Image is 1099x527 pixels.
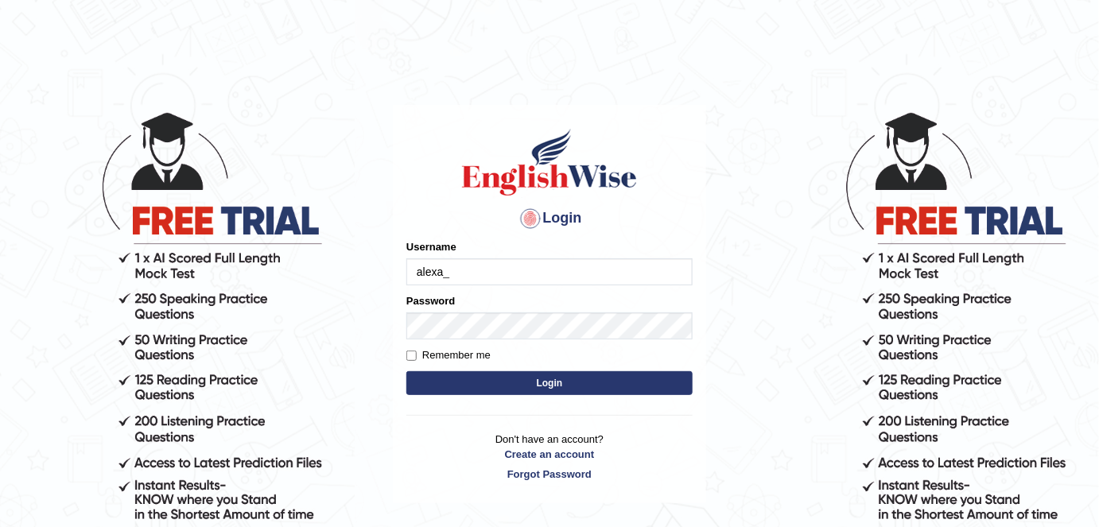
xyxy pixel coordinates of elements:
[406,206,693,231] h4: Login
[406,351,417,361] input: Remember me
[406,432,693,481] p: Don't have an account?
[406,467,693,482] a: Forgot Password
[406,293,455,308] label: Password
[406,347,491,363] label: Remember me
[459,126,640,198] img: Logo of English Wise sign in for intelligent practice with AI
[406,447,693,462] a: Create an account
[406,371,693,395] button: Login
[406,239,456,254] label: Username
